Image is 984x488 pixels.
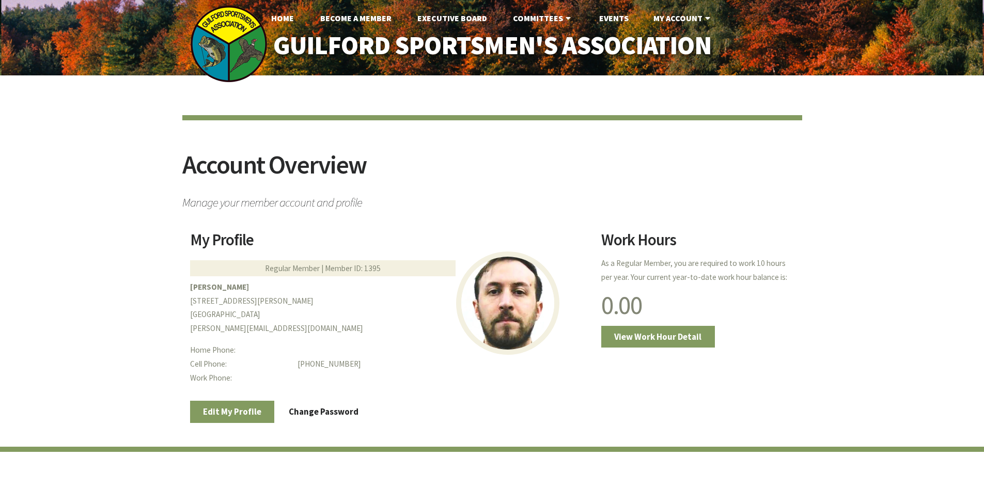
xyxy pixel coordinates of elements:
a: Become A Member [312,8,400,28]
b: [PERSON_NAME] [190,282,249,292]
p: As a Regular Member, you are required to work 10 hours per year. Your current year-to-date work h... [601,257,794,285]
h1: 0.00 [601,292,794,318]
a: My Account [645,8,721,28]
span: Manage your member account and profile [182,191,802,209]
h2: Account Overview [182,152,802,191]
dd: [PHONE_NUMBER] [298,357,588,371]
a: View Work Hour Detail [601,326,715,348]
a: Guilford Sportsmen's Association [251,24,733,68]
dt: Home Phone [190,343,290,357]
div: Regular Member | Member ID: 1395 [190,260,456,276]
img: logo_sm.png [190,5,268,83]
a: Change Password [276,401,372,422]
dt: Cell Phone [190,357,290,371]
a: Executive Board [409,8,495,28]
p: [STREET_ADDRESS][PERSON_NAME] [GEOGRAPHIC_DATA] [PERSON_NAME][EMAIL_ADDRESS][DOMAIN_NAME] [190,280,589,336]
dt: Work Phone [190,371,290,385]
a: Edit My Profile [190,401,275,422]
h2: Work Hours [601,232,794,256]
h2: My Profile [190,232,589,256]
a: Home [263,8,302,28]
a: Committees [505,8,582,28]
a: Events [591,8,637,28]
